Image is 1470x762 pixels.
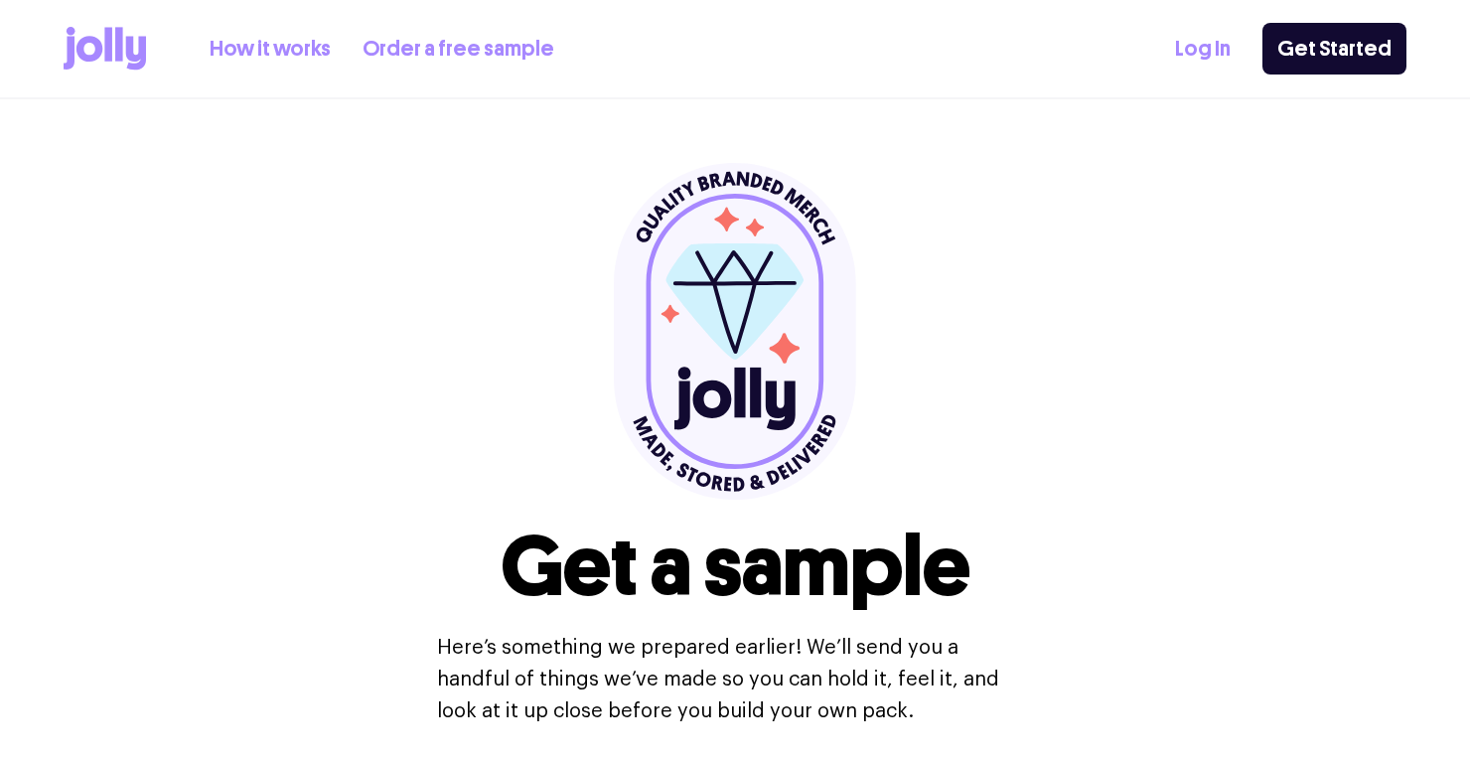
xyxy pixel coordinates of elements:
a: Order a free sample [363,33,554,66]
a: Log In [1175,33,1231,66]
h1: Get a sample [501,525,970,608]
a: Get Started [1262,23,1406,75]
a: How it works [210,33,331,66]
p: Here’s something we prepared earlier! We’ll send you a handful of things we’ve made so you can ho... [437,632,1033,727]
